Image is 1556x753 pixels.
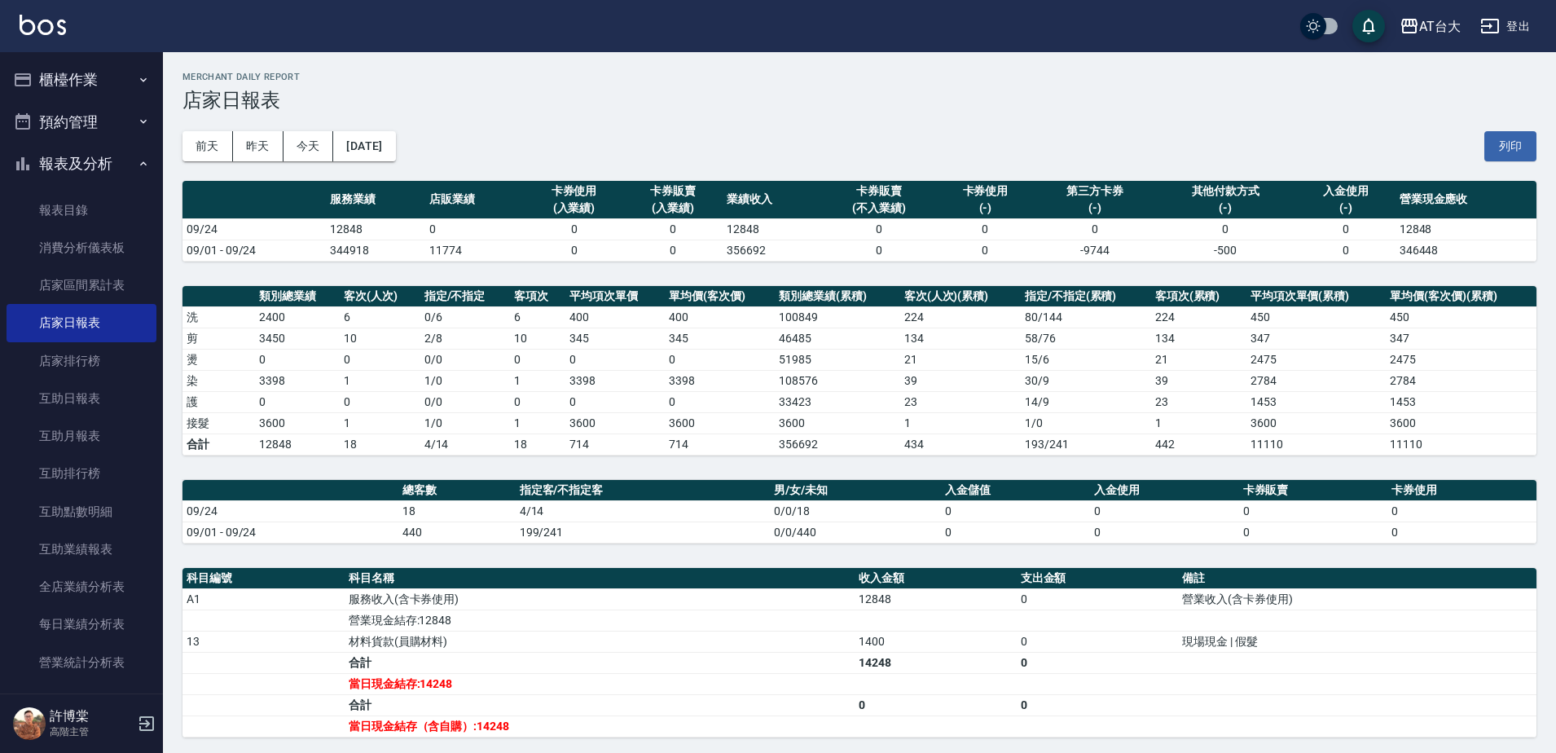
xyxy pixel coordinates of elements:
a: 店家日報表 [7,304,156,341]
td: 0 [510,391,565,412]
td: 0 [525,240,624,261]
td: 46485 [775,328,899,349]
div: (-) [1300,200,1391,217]
th: 客次(人次) [340,286,420,307]
td: 1 [340,370,420,391]
button: 櫃檯作業 [7,59,156,101]
button: 報表及分析 [7,143,156,185]
td: 21 [1151,349,1246,370]
td: 3600 [775,412,899,434]
td: 400 [565,306,665,328]
th: 卡券使用 [1387,480,1536,501]
th: 科目名稱 [345,568,855,589]
td: 3600 [565,412,665,434]
td: 13 [182,631,345,652]
th: 支出金額 [1017,568,1179,589]
a: 互助業績報表 [7,531,156,568]
td: 洗 [182,306,255,328]
td: 營業現金結存:12848 [345,610,855,631]
div: (入業績) [627,200,719,217]
td: 6 [510,306,565,328]
td: 0 [1017,631,1179,652]
a: 互助日報表 [7,380,156,417]
td: 0 / 0 [420,349,511,370]
td: 356692 [723,240,822,261]
td: 39 [1151,370,1246,391]
td: 0 [340,391,420,412]
td: 345 [565,328,665,349]
td: 0 [1296,240,1396,261]
th: 業績收入 [723,181,822,219]
td: 18 [398,500,516,522]
th: 客項次 [510,286,565,307]
td: -9744 [1035,240,1154,261]
div: (-) [940,200,1031,217]
td: 0 [623,240,723,261]
td: 400 [665,306,775,328]
td: 58 / 76 [1021,328,1151,349]
td: 450 [1246,306,1387,328]
div: 卡券販賣 [627,183,719,200]
td: 199/241 [516,522,771,543]
td: 0 [623,218,723,240]
th: 類別總業績(累積) [775,286,899,307]
div: 卡券使用 [529,183,620,200]
td: 0 [1017,694,1179,716]
td: 1 [510,412,565,434]
td: 4/14 [516,500,771,522]
table: a dense table [182,480,1536,544]
a: 互助點數明細 [7,493,156,531]
td: 2475 [1386,349,1536,370]
td: 3398 [565,370,665,391]
th: 總客數 [398,480,516,501]
td: 營業收入(含卡券使用) [1178,588,1536,610]
h2: Merchant Daily Report [182,72,1536,82]
td: 1 [1151,412,1246,434]
td: 當日現金結存:14248 [345,673,855,694]
th: 指定客/不指定客 [516,480,771,501]
td: 剪 [182,328,255,349]
button: 今天 [284,131,334,161]
th: 單均價(客次價)(累積) [1386,286,1536,307]
td: 6 [340,306,420,328]
td: 現場現金 | 假髮 [1178,631,1536,652]
td: 1453 [1246,391,1387,412]
td: 12848 [255,434,340,455]
td: 0 [1017,588,1179,610]
td: 1 / 0 [420,412,511,434]
div: AT台大 [1419,16,1461,37]
td: 0 [1387,522,1536,543]
a: 互助排行榜 [7,455,156,492]
a: 營業統計分析表 [7,644,156,681]
th: 類別總業績 [255,286,340,307]
a: 互助月報表 [7,417,156,455]
button: 預約管理 [7,101,156,143]
table: a dense table [182,568,1536,738]
th: 卡券販賣 [1239,480,1388,501]
td: 440 [398,522,516,543]
td: 0 [941,500,1090,522]
td: 0 [255,349,340,370]
td: 0 [1090,500,1239,522]
button: 登出 [1474,11,1536,42]
td: 護 [182,391,255,412]
td: 0 [665,391,775,412]
th: 平均項次單價 [565,286,665,307]
td: 14248 [855,652,1017,673]
td: 0 [1155,218,1296,240]
a: 報表目錄 [7,192,156,229]
td: 2475 [1246,349,1387,370]
td: 材料貨款(員購材料) [345,631,855,652]
td: 356692 [775,434,899,455]
th: 入金儲值 [941,480,1090,501]
td: 345 [665,328,775,349]
th: 單均價(客次價) [665,286,775,307]
button: 昨天 [233,131,284,161]
th: 客項次(累積) [1151,286,1246,307]
td: 11110 [1246,434,1387,455]
th: 入金使用 [1090,480,1239,501]
h5: 許博棠 [50,708,133,724]
a: 店家區間累計表 [7,266,156,304]
td: 0 [255,391,340,412]
td: 434 [900,434,1021,455]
